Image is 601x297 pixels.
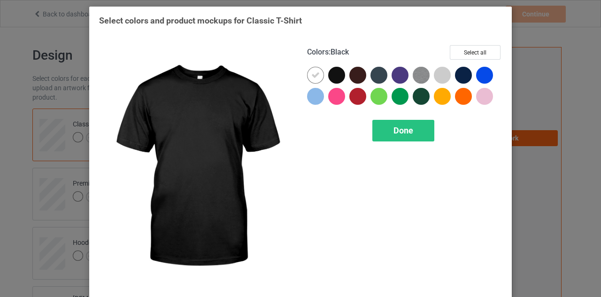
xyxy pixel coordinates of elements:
img: regular.jpg [99,45,294,289]
span: Colors [307,47,329,56]
span: Done [393,125,413,135]
h4: : [307,47,349,57]
button: Select all [450,45,501,60]
span: Select colors and product mockups for Classic T-Shirt [99,16,302,25]
span: Black [331,47,349,56]
img: heather_texture.png [413,67,430,84]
